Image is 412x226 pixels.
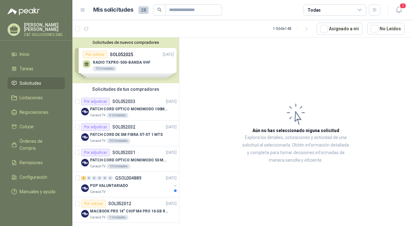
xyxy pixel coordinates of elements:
div: Por adjudicar [81,98,110,105]
span: Solicitudes [20,80,41,87]
div: 4 Unidades [107,113,128,118]
p: PATCH CORD DE SM FIBRA ST-ST 1 MTS [90,132,163,138]
p: SOL052031 [112,150,135,155]
div: 0 [108,176,113,180]
div: 2 [81,176,86,180]
span: Negociaciones [20,109,48,116]
img: Company Logo [81,184,89,192]
p: PATCH CORD OPTICO MONOMODO 100MTS [90,106,168,112]
p: GSOL004889 [115,176,141,180]
a: Solicitudes [8,77,65,89]
div: Por cotizar [81,200,106,207]
p: POP VALUNTARIADO [90,183,128,189]
a: Remisiones [8,157,65,169]
a: Licitaciones [8,92,65,104]
a: Por adjudicarSOL052033[DATE] Company LogoPATCH CORD OPTICO MONOMODO 100MTSCaracol TV4 Unidades [72,95,179,121]
p: SOL052033 [112,99,135,104]
p: [DATE] [166,201,177,207]
span: Cotizar [20,123,34,130]
a: 2 0 0 0 0 0 GSOL004889[DATE] Company LogoPOP VALUNTARIADOCaracol TV [81,174,178,194]
span: Configuración [20,174,47,181]
div: 0 [92,176,97,180]
div: 1 - 50 de 148 [273,24,312,34]
span: search [157,8,162,12]
div: 0 [97,176,102,180]
a: Cotizar [8,121,65,133]
a: Por adjudicarSOL052032[DATE] Company LogoPATCH CORD DE SM FIBRA ST-ST 1 MTSCaracol TV20 Unidades [72,121,179,146]
span: Inicio [20,51,30,58]
div: 0 [87,176,91,180]
span: Órdenes de Compra [20,138,59,152]
button: 1 [393,4,404,16]
span: Tareas [20,65,33,72]
span: Licitaciones [20,94,43,101]
div: Todas [308,7,321,14]
p: [DATE] [166,124,177,130]
p: Caracol TV [90,164,105,169]
a: Órdenes de Compra [8,135,65,154]
div: Solicitudes de tus compradores [72,83,179,95]
div: Solicitudes de nuevos compradoresPor cotizarSOL052025[DATE] RADIO TXPRO-500-BANDA VHF10 UnidadesP... [72,38,179,83]
a: Manuales y ayuda [8,186,65,198]
div: Por adjudicar [81,123,110,131]
p: Caracol TV [90,138,105,143]
p: MACBOOK PRO 14" CHIP M4 PRO 16 GB RAM 1TB [90,208,168,214]
button: Solicitudes de nuevos compradores [75,40,177,45]
img: Company Logo [81,159,89,166]
a: Negociaciones [8,106,65,118]
p: [DATE] [166,175,177,181]
h3: Aún no has seleccionado niguna solicitud [252,127,339,134]
a: Inicio [8,48,65,60]
a: Configuración [8,171,65,183]
div: Por adjudicar [81,149,110,156]
p: Explora los detalles, cotizaciones y actividad de una solicitud al seleccionarla. Obtén informaci... [242,134,349,164]
p: Caracol TV [90,215,105,220]
button: No Leídos [367,23,404,35]
img: Logo peakr [8,8,40,15]
h1: Mis solicitudes [93,5,133,14]
p: SOL052032 [112,125,135,129]
p: [DATE] [166,150,177,156]
p: Caracol TV [90,113,105,118]
a: Por cotizarSOL052012[DATE] Company LogoMACBOOK PRO 14" CHIP M4 PRO 16 GB RAM 1TBCaracol TV1 Unidades [72,197,179,223]
span: 1 [399,3,406,9]
div: 10 Unidades [107,164,130,169]
p: Caracol TV [90,189,105,194]
div: 20 Unidades [107,138,130,143]
div: 0 [103,176,107,180]
span: Manuales y ayuda [20,188,55,195]
img: Company Logo [81,133,89,141]
a: Tareas [8,63,65,75]
img: Company Logo [81,210,89,217]
a: Por adjudicarSOL052031[DATE] Company LogoPATCH CORD OPTICO MONOMODO 50 MTSCaracol TV10 Unidades [72,146,179,172]
span: 28 [138,6,149,14]
p: PATCH CORD OPTICO MONOMODO 50 MTS [90,157,168,163]
button: Asignado a mi [317,23,362,35]
span: Remisiones [20,159,43,166]
p: [DATE] [166,99,177,105]
p: SOL052012 [108,201,131,206]
img: Company Logo [81,108,89,115]
div: 1 Unidades [107,215,128,220]
p: [PERSON_NAME] [PERSON_NAME] [24,23,65,32]
p: C&T SOLUCIONES SAS [24,33,65,37]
